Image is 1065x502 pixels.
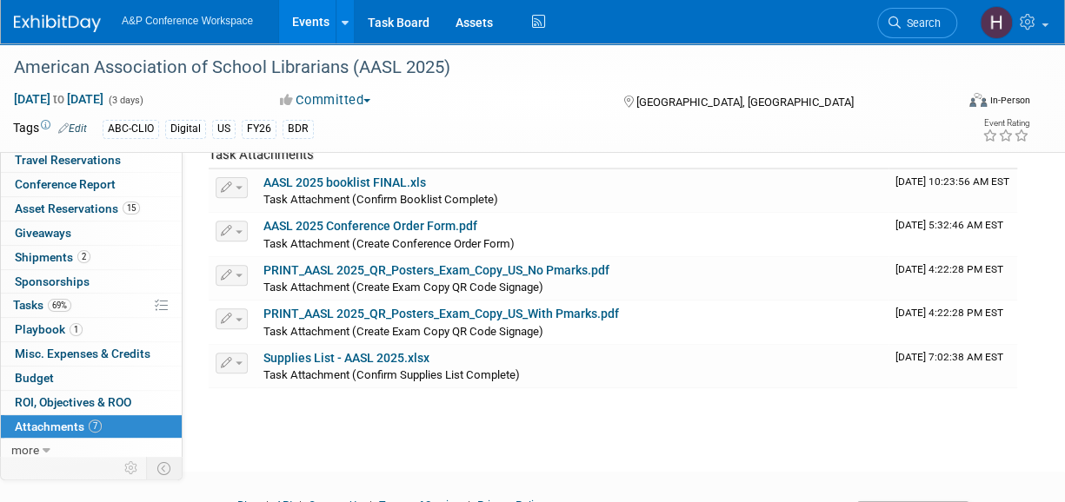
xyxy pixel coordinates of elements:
a: more [1,439,182,462]
button: Committed [274,91,377,109]
div: BDR [283,120,314,138]
a: Misc. Expenses & Credits [1,342,182,366]
span: Task Attachment (Create Exam Copy QR Code Signage) [263,325,543,338]
span: to [50,92,67,106]
a: Conference Report [1,173,182,196]
a: Asset Reservations15 [1,197,182,221]
span: Budget [15,371,54,385]
div: Event Format [882,90,1030,116]
a: PRINT_AASL 2025_QR_Posters_Exam_Copy_US_No Pmarks.pdf [263,263,609,277]
a: Tasks69% [1,294,182,317]
a: AASL 2025 Conference Order Form.pdf [263,219,477,233]
a: PRINT_AASL 2025_QR_Posters_Exam_Copy_US_With Pmarks.pdf [263,307,619,320]
span: Task Attachments [209,147,314,162]
span: Sponsorships [15,274,90,288]
span: [GEOGRAPHIC_DATA], [GEOGRAPHIC_DATA] [636,96,854,109]
span: Conference Report [15,177,116,191]
span: 7 [89,419,102,433]
span: Upload Timestamp [895,263,1003,275]
td: Upload Timestamp [889,257,1017,301]
div: Event Rating [982,119,1029,128]
span: more [11,443,39,457]
span: Task Attachment (Create Conference Order Form) [263,237,515,250]
td: Toggle Event Tabs [147,457,183,479]
span: Task Attachment (Confirm Booklist Complete) [263,193,498,206]
span: Task Attachment (Create Exam Copy QR Code Signage) [263,281,543,294]
span: 1 [70,323,83,336]
span: Shipments [15,250,90,264]
a: AASL 2025 booklist FINAL.xls [263,175,426,189]
span: Search [901,17,941,30]
a: Playbook1 [1,318,182,341]
a: Edit [58,122,87,135]
td: Upload Timestamp [889,169,1017,213]
span: 69% [48,299,71,312]
td: Upload Timestamp [889,213,1017,256]
span: (3 days) [107,95,143,106]
span: Attachments [15,419,102,433]
a: Supplies List - AASL 2025.xlsx [263,351,429,365]
span: [DATE] [DATE] [13,91,104,107]
span: Misc. Expenses & Credits [15,347,150,360]
a: ROI, Objectives & ROO [1,391,182,414]
a: Shipments2 [1,246,182,269]
span: Upload Timestamp [895,219,1003,231]
div: Digital [165,120,206,138]
span: Task Attachment (Confirm Supplies List Complete) [263,368,520,381]
img: ExhibitDay [14,15,101,32]
a: Budget [1,367,182,390]
span: Upload Timestamp [895,351,1003,363]
span: Travel Reservations [15,153,121,167]
a: Giveaways [1,221,182,245]
span: Tasks [13,298,71,312]
span: Giveaways [15,226,71,240]
div: American Association of School Librarians (AASL 2025) [8,52,943,83]
div: US [212,120,236,138]
td: Personalize Event Tab Strip [116,457,147,479]
span: Upload Timestamp [895,307,1003,319]
span: 2 [77,250,90,263]
span: Playbook [15,322,83,336]
span: 15 [123,201,140,215]
a: Travel Reservations [1,149,182,172]
span: Upload Timestamp [895,175,1009,188]
img: Hannah Siegel [980,6,1013,39]
td: Upload Timestamp [889,345,1017,388]
div: FY26 [242,120,276,138]
a: Attachments7 [1,415,182,439]
div: ABC-CLIO [103,120,159,138]
img: Format-Inperson.png [969,93,987,107]
td: Tags [13,119,87,139]
span: ROI, Objectives & ROO [15,395,131,409]
div: In-Person [989,94,1030,107]
td: Upload Timestamp [889,301,1017,344]
span: A&P Conference Workspace [122,15,253,27]
span: Asset Reservations [15,201,140,215]
a: Sponsorships [1,270,182,294]
a: Search [877,8,957,38]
